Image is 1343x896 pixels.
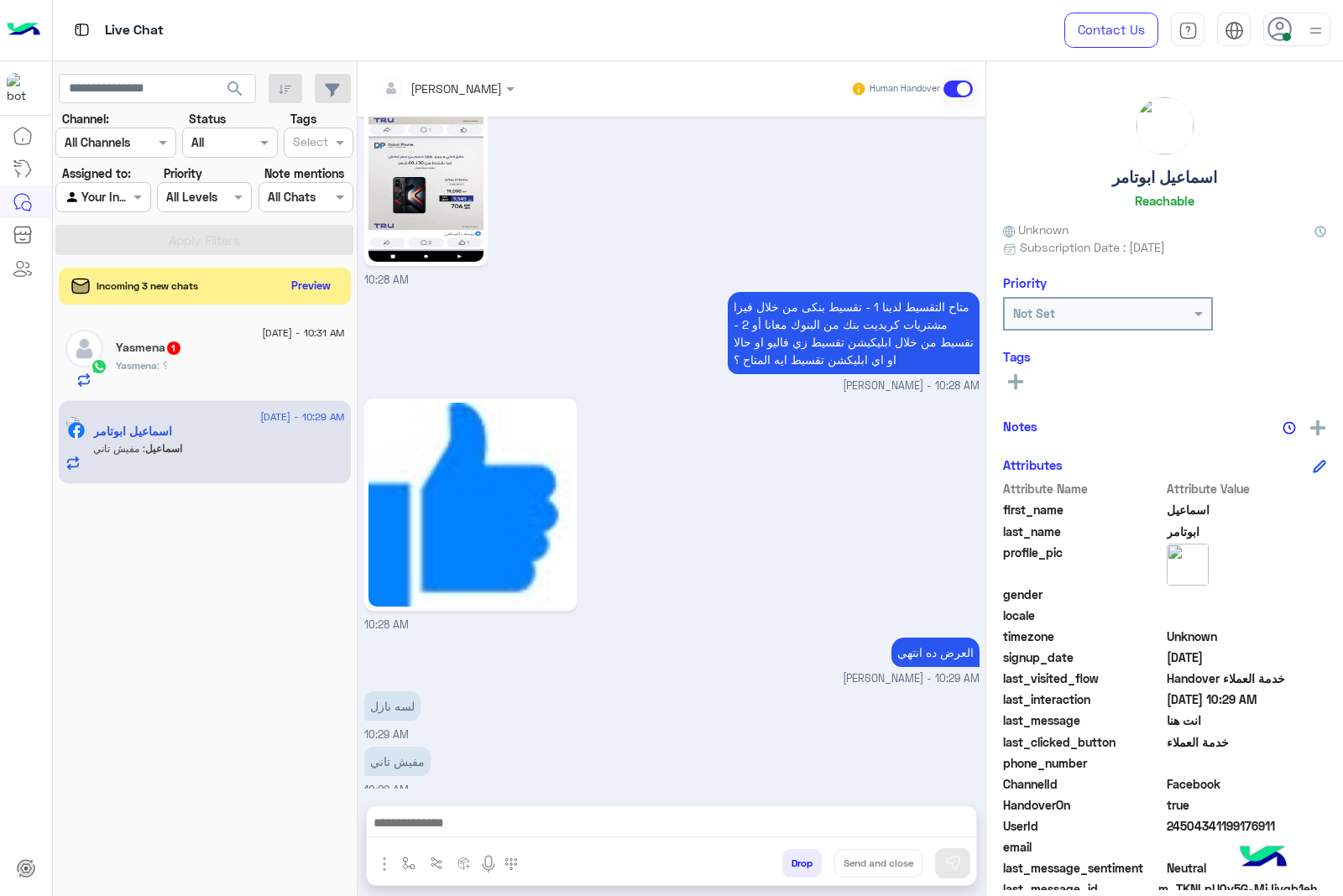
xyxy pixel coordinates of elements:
button: Preview [285,273,338,298]
a: Contact Us [1064,13,1158,48]
h6: Tags [1003,349,1326,364]
span: Incoming 3 new chats [97,279,198,294]
span: Unknown [1167,628,1327,645]
span: Attribute Name [1003,480,1163,497]
span: انت هنا [1167,711,1327,729]
span: 10:28 AM [364,273,409,286]
span: last_visited_flow [1003,669,1163,687]
h6: Attributes [1003,457,1063,472]
img: tab [71,19,92,40]
span: ؟ [157,359,168,372]
label: Channel: [62,110,109,128]
span: locale [1003,607,1163,624]
span: خدمة العملاء [1167,733,1327,751]
span: 10:29 AM [364,728,409,741]
span: null [1167,838,1327,856]
img: add [1310,420,1325,435]
span: Attribute Value [1167,480,1327,497]
label: Status [189,110,226,128]
img: defaultAdmin.png [65,330,103,367]
span: null [1167,586,1327,603]
button: Trigger scenario [423,849,451,877]
span: 1 [167,341,180,355]
div: Select [290,133,328,154]
img: tab [1225,21,1244,40]
span: Subscription Date : [DATE] [1020,238,1165,256]
span: 0 [1167,775,1327,793]
span: last_interaction [1003,690,1163,708]
img: select flow [402,857,415,870]
a: tab [1171,13,1205,48]
span: last_name [1003,523,1163,540]
span: ابوتامر [1167,523,1327,540]
span: 10:29 AM [364,784,409,796]
img: send message [944,855,961,872]
span: ChannelId [1003,775,1163,793]
button: select flow [395,849,423,877]
span: last_message_sentiment [1003,859,1163,877]
span: 2025-08-26T23:24:58.641Z [1167,649,1327,666]
span: HandoverOn [1003,796,1163,814]
p: 27/8/2025, 10:29 AM [891,638,980,667]
h5: اسماعيل ابوتامر [93,425,172,439]
span: phone_number [1003,754,1163,772]
h6: Reachable [1135,193,1194,208]
img: picture [1137,97,1194,154]
label: Note mentions [264,164,344,182]
span: 0 [1167,859,1327,877]
span: Yasmena [116,359,157,372]
img: Facebook [68,422,85,439]
img: notes [1283,421,1296,435]
button: create order [451,849,478,877]
span: email [1003,838,1163,856]
img: hulul-logo.png [1234,829,1293,888]
span: last_clicked_button [1003,733,1163,751]
p: Live Chat [105,19,164,42]
p: 27/8/2025, 10:28 AM [728,292,980,374]
img: Trigger scenario [430,857,443,870]
span: timezone [1003,628,1163,645]
img: create order [457,857,471,870]
label: Assigned to: [62,164,131,182]
span: null [1167,607,1327,624]
button: Drop [782,849,822,878]
span: 2025-08-27T07:29:27.2175465Z [1167,690,1327,708]
span: last_message [1003,711,1163,729]
label: Priority [164,164,202,182]
span: profile_pic [1003,544,1163,582]
h6: Notes [1003,419,1037,434]
span: signup_date [1003,649,1163,666]
span: [PERSON_NAME] - 10:29 AM [843,671,980,687]
span: gender [1003,586,1163,603]
span: 10:28 AM [364,618,409,631]
img: 1403182699927242 [7,73,37,103]
span: اسماعيل [145,442,182,455]
span: first_name [1003,501,1163,518]
span: null [1167,754,1327,772]
img: picture [1167,544,1209,586]
button: search [215,74,256,110]
p: 27/8/2025, 10:29 AM [364,747,431,776]
span: [PERSON_NAME] - 10:28 AM [843,378,980,394]
span: Handover خدمة العملاء [1167,669,1327,687]
span: UserId [1003,817,1163,835]
span: search [225,79,245,99]
span: اسماعيل [1167,501,1327,518]
img: Logo [7,13,40,48]
label: Tags [290,110,316,128]
small: Human Handover [870,82,940,96]
span: [DATE] - 10:31 AM [262,326,344,341]
h6: Priority [1003,275,1047,290]
img: send voice note [478,854,499,874]
span: true [1167,796,1327,814]
img: 538708748_797622329284843_8322335226429162661_n.jpg [368,58,483,262]
img: picture [65,416,81,431]
button: Send and close [834,849,922,878]
img: send attachment [374,854,395,874]
span: Unknown [1003,221,1069,238]
img: 39178562_1505197616293642_5411344281094848512_n.png [368,403,572,607]
h5: اسماعيل ابوتامر [1112,168,1217,187]
span: 24504341199176911 [1167,817,1327,835]
button: Apply Filters [55,225,353,255]
img: tab [1178,21,1198,40]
